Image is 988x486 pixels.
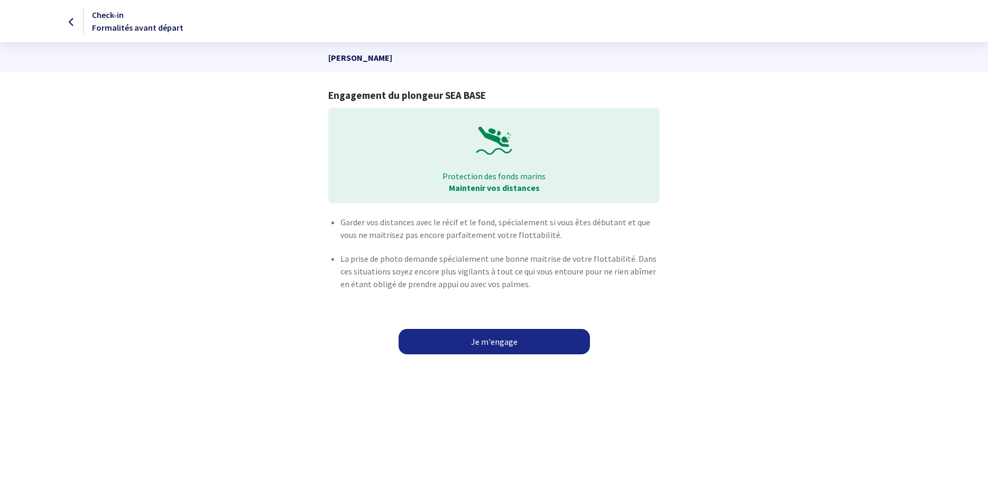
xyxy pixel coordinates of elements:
p: [PERSON_NAME] [328,43,660,72]
p: La prise de photo demande spécialement une bonne maitrise de votre flottabilité. Dans ces situati... [340,252,660,290]
p: Garder vos distances avec le récif et le fond, spécialement si vous êtes débutant et que vous ne ... [340,216,660,241]
p: Protection des fonds marins [336,170,652,182]
a: Je m'engage [399,329,590,354]
h1: Engagement du plongeur SEA BASE [328,89,660,102]
span: Check-in Formalités avant départ [92,10,183,33]
strong: Maintenir vos distances [449,182,540,193]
